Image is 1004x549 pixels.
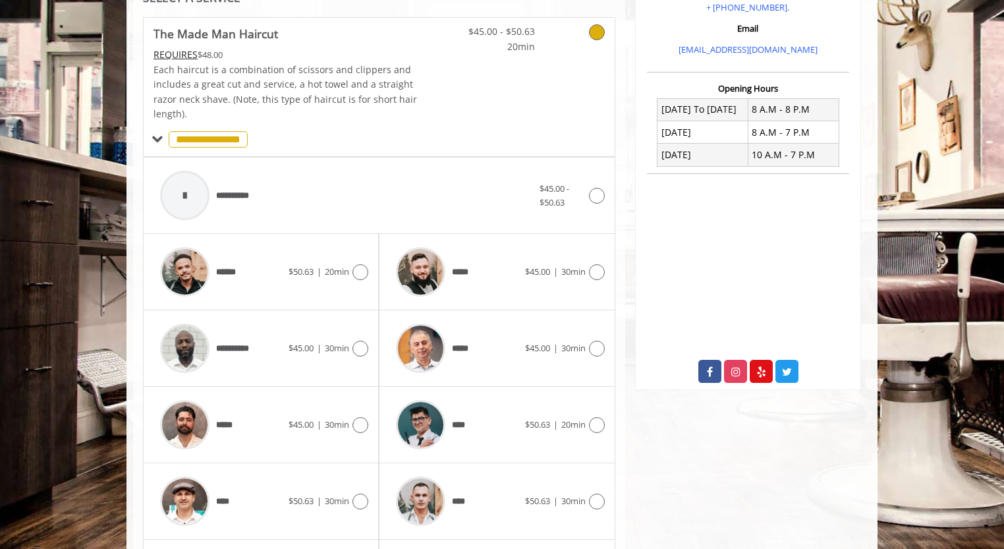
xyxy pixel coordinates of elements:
span: $50.63 [525,419,550,430]
span: $45.00 - $50.63 [540,183,569,208]
span: $45.00 [525,342,550,354]
span: 30min [325,342,349,354]
span: | [553,495,558,507]
td: 8 A.M - 7 P.M [748,121,839,144]
b: The Made Man Haircut [153,24,278,43]
td: [DATE] To [DATE] [657,98,748,121]
span: 30min [325,495,349,507]
span: $50.63 [289,495,314,507]
span: | [317,495,321,507]
td: [DATE] [657,121,748,144]
span: 20min [561,419,586,430]
td: 8 A.M - 8 P.M [748,98,839,121]
span: This service needs some Advance to be paid before we block your appointment [153,48,198,61]
span: $50.63 [525,495,550,507]
span: 30min [325,419,349,430]
span: $50.63 [289,266,314,277]
a: [EMAIL_ADDRESS][DOMAIN_NAME] [679,43,818,55]
span: 30min [561,266,586,277]
span: 30min [561,342,586,354]
h3: Opening Hours [647,84,849,93]
h3: Email [650,24,846,33]
span: 20min [325,266,349,277]
span: $45.00 [525,266,550,277]
span: | [553,419,558,430]
td: 10 A.M - 7 P.M [748,144,839,166]
span: 30min [561,495,586,507]
span: 20min [457,40,535,54]
span: $45.00 [289,419,314,430]
span: $45.00 - $50.63 [457,24,535,39]
span: | [317,266,321,277]
a: + [PHONE_NUMBER]. [706,1,789,13]
span: | [317,419,321,430]
div: $48.00 [153,47,418,62]
td: [DATE] [657,144,748,166]
span: | [553,266,558,277]
span: | [317,342,321,354]
span: Each haircut is a combination of scissors and clippers and includes a great cut and service, a ho... [153,63,417,120]
span: | [553,342,558,354]
span: $45.00 [289,342,314,354]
